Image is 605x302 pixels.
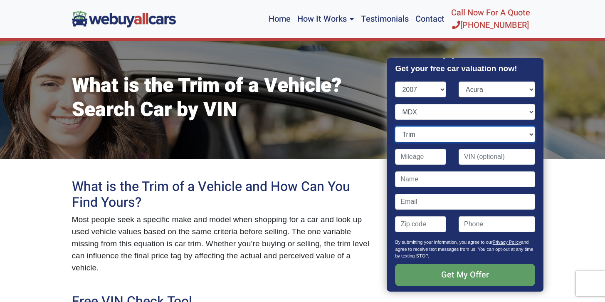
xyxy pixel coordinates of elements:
p: By submitting your information, you agree to our and agree to receive text messages from us. You ... [395,239,535,264]
input: Name [395,171,535,187]
form: Contact form [395,82,535,300]
strong: Get your free car valuation now! [395,64,517,73]
input: Mileage [395,149,447,165]
input: Get My Offer [395,264,535,286]
h2: What is the Trim of a Vehicle and How Can You Find Yours? [72,179,375,211]
a: Call Now For A Quote[PHONE_NUMBER] [448,3,533,35]
a: How It Works [294,3,357,35]
h2: Selling your car? [395,44,535,59]
input: Phone [459,216,535,232]
a: Contact [412,3,448,35]
a: Privacy Policy [493,240,521,245]
a: Testimonials [358,3,412,35]
img: We Buy All Cars in NJ logo [72,11,176,27]
h1: What is the Trim of a Vehicle? Search Car by VIN [72,74,375,122]
input: Zip code [395,216,447,232]
input: Email [395,194,535,210]
a: Home [265,3,294,35]
span: Most people seek a specific make and model when shopping for a car and look up used vehicle value... [72,215,370,272]
input: VIN (optional) [459,149,535,165]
